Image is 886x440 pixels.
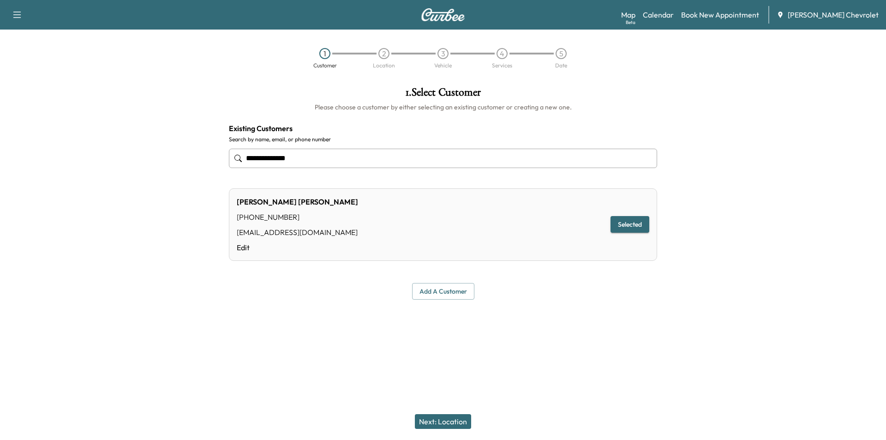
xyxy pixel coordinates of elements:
[437,48,449,59] div: 3
[237,196,358,207] div: [PERSON_NAME] [PERSON_NAME]
[556,48,567,59] div: 5
[611,216,649,233] button: Selected
[621,9,635,20] a: MapBeta
[643,9,674,20] a: Calendar
[626,19,635,26] div: Beta
[229,123,657,134] h4: Existing Customers
[229,87,657,102] h1: 1 . Select Customer
[681,9,759,20] a: Book New Appointment
[415,414,471,429] button: Next: Location
[492,63,512,68] div: Services
[229,136,657,143] label: Search by name, email, or phone number
[237,227,358,238] div: [EMAIL_ADDRESS][DOMAIN_NAME]
[555,63,567,68] div: Date
[788,9,879,20] span: [PERSON_NAME] Chevrolet
[373,63,395,68] div: Location
[421,8,465,21] img: Curbee Logo
[237,211,358,223] div: [PHONE_NUMBER]
[237,242,358,253] a: Edit
[378,48,389,59] div: 2
[229,102,657,112] h6: Please choose a customer by either selecting an existing customer or creating a new one.
[497,48,508,59] div: 4
[319,48,330,59] div: 1
[412,283,474,300] button: Add a customer
[313,63,337,68] div: Customer
[434,63,452,68] div: Vehicle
